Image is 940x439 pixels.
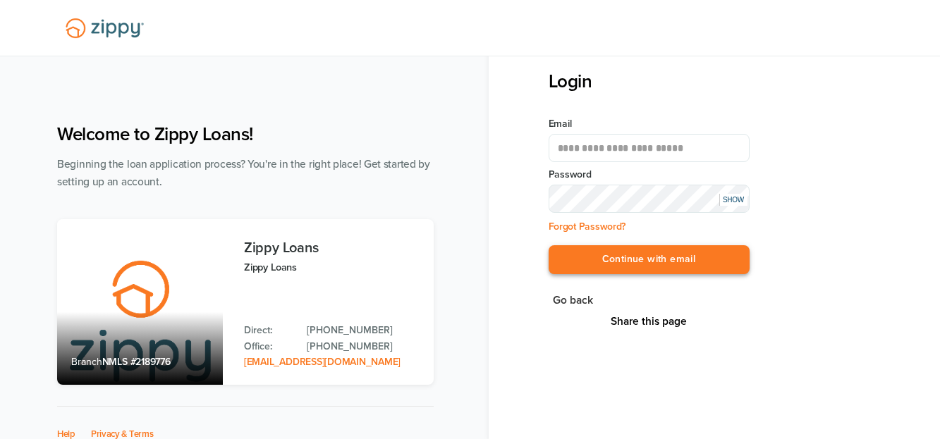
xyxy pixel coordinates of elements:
a: Email Address: zippyguide@zippymh.com [244,356,401,368]
span: NMLS #2189776 [102,356,171,368]
a: Forgot Password? [549,221,626,233]
a: Direct Phone: 512-975-2947 [307,323,420,338]
span: Branch [71,356,102,368]
h1: Welcome to Zippy Loans! [57,123,434,145]
button: Continue with email [549,245,750,274]
input: Input Password [549,185,750,213]
label: Password [549,168,750,182]
p: Office: [244,339,293,354]
input: Email Address [549,134,750,162]
a: Office Phone: 512-975-2947 [307,339,420,354]
div: SHOW [719,194,747,206]
h3: Zippy Loans [244,240,420,256]
img: Lender Logo [57,12,152,44]
button: Go back [549,291,597,310]
span: Beginning the loan application process? You're in the right place! Get started by setting up an a... [57,158,430,188]
label: Email [549,117,750,131]
p: Direct: [244,323,293,338]
p: Zippy Loans [244,259,420,276]
h3: Login [549,70,750,92]
button: Share This Page [606,314,691,328]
